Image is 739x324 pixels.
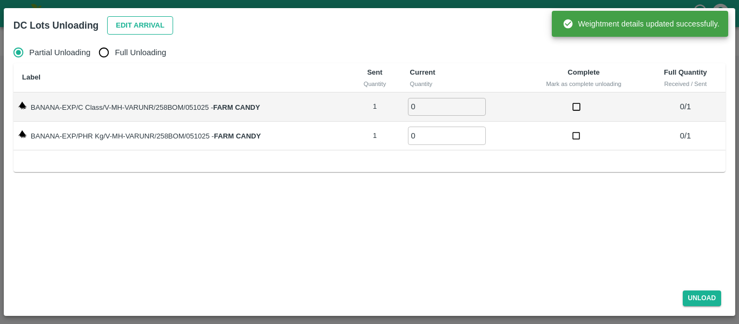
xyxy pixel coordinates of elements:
p: 0 / 1 [650,130,721,142]
input: 0 [408,98,486,116]
div: Quantity [410,79,514,89]
img: weight [18,130,27,138]
div: Received / Sent [654,79,717,89]
td: 1 [348,122,401,151]
b: Current [410,68,436,76]
td: BANANA-EXP/C Class/V-MH-VARUNR/258BOM/051025 - [14,92,348,122]
td: BANANA-EXP/PHR Kg/V-MH-VARUNR/258BOM/051025 - [14,122,348,151]
strong: FARM CANDY [214,132,261,140]
img: weight [18,101,27,110]
button: Unload [683,290,722,306]
input: 0 [408,127,486,144]
b: Full Quantity [664,68,707,76]
div: Weightment details updated successfully. [563,14,720,34]
div: Quantity [357,79,393,89]
button: Edit Arrival [107,16,173,35]
b: Complete [568,68,599,76]
td: 1 [348,92,401,122]
b: Sent [367,68,382,76]
div: Mark as complete unloading [531,79,637,89]
b: Label [22,73,41,81]
span: Partial Unloading [29,47,90,58]
b: DC Lots Unloading [14,20,98,31]
strong: FARM CANDY [213,103,260,111]
span: Full Unloading [115,47,166,58]
p: 0 / 1 [650,101,721,113]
